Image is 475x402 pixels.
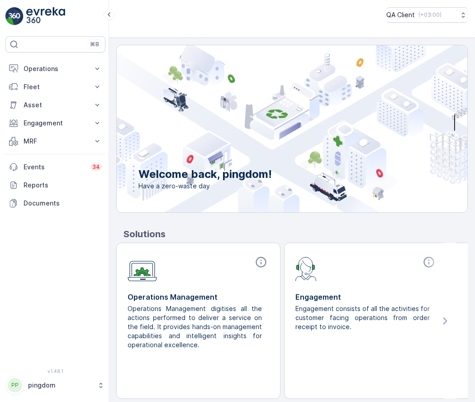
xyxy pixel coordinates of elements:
[5,132,105,150] button: MRF
[24,100,87,110] p: Asset
[386,7,468,23] button: QA Client(+03:00)
[418,11,442,19] p: ( +03:00 )
[386,10,415,19] p: QA Client
[5,7,24,25] img: logo
[5,114,105,132] button: Engagement
[123,227,468,241] p: Solutions
[138,167,272,182] p: Welcome back, pingdom!
[5,60,105,78] button: Operations
[24,119,87,128] p: Engagement
[295,256,317,281] img: module-icon
[138,182,272,191] span: Have a zero-waste day
[76,45,467,212] img: city illustration
[128,292,269,302] p: Operations Management
[24,163,85,172] p: Events
[5,194,105,212] a: Documents
[295,304,430,331] p: Engagement consists of all the activities for customer facing operations from order receipt to in...
[5,368,105,374] span: v 1.48.1
[92,163,100,171] p: 34
[128,304,262,349] p: Operations Management digitises all the actions performed to deliver a service on the field. It p...
[24,82,87,91] p: Fleet
[5,96,105,114] button: Asset
[5,376,105,395] button: PPpingdom
[24,64,87,73] p: Operations
[295,292,437,302] p: Engagement
[24,199,102,208] p: Documents
[24,181,102,190] p: Reports
[128,256,157,282] img: module-icon
[5,78,105,96] button: Fleet
[26,7,65,25] img: logo_light-DOdMpM7g.png
[8,378,22,392] div: PP
[28,381,93,390] p: pingdom
[5,176,105,194] a: Reports
[90,41,99,48] p: ⌘B
[24,137,87,146] p: MRF
[5,158,105,176] a: Events34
